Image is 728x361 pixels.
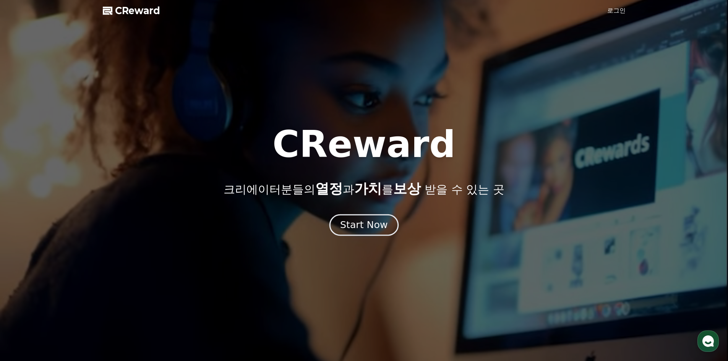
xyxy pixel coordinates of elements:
[99,242,147,261] a: 설정
[103,5,160,17] a: CReward
[340,219,388,231] div: Start Now
[50,242,99,261] a: 대화
[329,214,399,236] button: Start Now
[118,254,127,260] span: 설정
[70,254,79,260] span: 대화
[115,5,160,17] span: CReward
[224,181,504,196] p: 크리에이터분들의 과 를 받을 수 있는 곳
[315,181,343,196] span: 열정
[393,181,421,196] span: 보상
[272,126,456,163] h1: CReward
[354,181,382,196] span: 가치
[607,6,626,15] a: 로그인
[2,242,50,261] a: 홈
[331,222,397,230] a: Start Now
[24,254,29,260] span: 홈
